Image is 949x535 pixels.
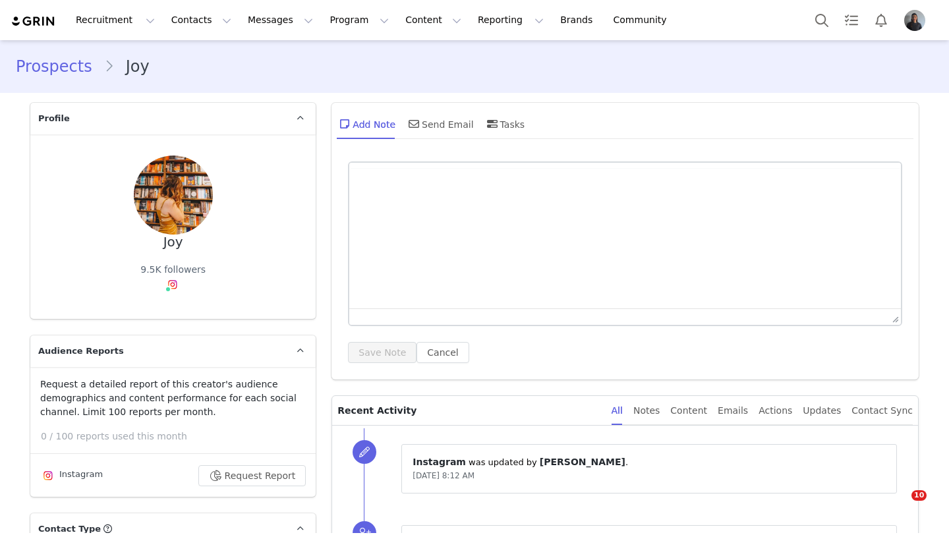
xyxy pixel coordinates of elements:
[633,396,660,426] div: Notes
[38,345,124,358] span: Audience Reports
[240,5,321,35] button: Messages
[484,108,525,140] div: Tasks
[167,279,178,290] img: instagram.svg
[140,263,206,277] div: 9.5K followers
[413,457,466,467] span: Instagram
[837,5,866,35] a: Tasks
[40,378,306,419] p: Request a detailed report of this creator's audience demographics and content performance for eac...
[606,5,681,35] a: Community
[40,468,103,484] div: Instagram
[322,5,397,35] button: Program
[397,5,469,35] button: Content
[406,108,474,140] div: Send Email
[759,396,792,426] div: Actions
[851,396,913,426] div: Contact Sync
[807,5,836,35] button: Search
[552,5,604,35] a: Brands
[16,55,104,78] a: Prospects
[612,396,623,426] div: All
[413,455,886,469] p: ⁨ ⁩ was updated by ⁨ ⁩.
[718,396,748,426] div: Emails
[163,235,183,250] div: Joy
[349,168,901,308] iframe: Rich Text Area
[38,112,70,125] span: Profile
[11,15,57,28] img: grin logo
[896,10,938,31] button: Profile
[803,396,841,426] div: Updates
[911,490,927,501] span: 10
[43,470,53,481] img: instagram.svg
[134,155,213,235] img: 264068a6-6805-495f-87d1-82d005bc22e8.jpg
[68,5,163,35] button: Recruitment
[337,396,600,425] p: Recent Activity
[163,5,239,35] button: Contacts
[540,457,625,467] span: [PERSON_NAME]
[337,108,395,140] div: Add Note
[867,5,896,35] button: Notifications
[198,465,306,486] button: Request Report
[904,10,925,31] img: cc71b267-0b3b-423d-9dc1-36f1a1f1817e.png
[413,471,474,480] span: [DATE] 8:12 AM
[470,5,552,35] button: Reporting
[887,309,901,325] div: Press the Up and Down arrow keys to resize the editor.
[884,490,916,522] iframe: Intercom live chat
[348,342,417,363] button: Save Note
[670,396,707,426] div: Content
[417,342,469,363] button: Cancel
[41,430,316,443] p: 0 / 100 reports used this month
